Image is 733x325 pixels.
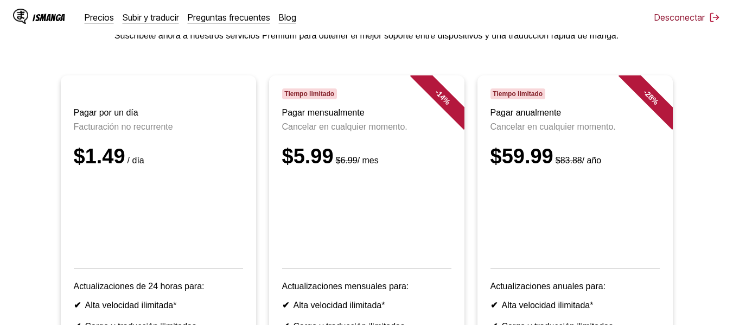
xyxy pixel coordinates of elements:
[643,90,655,101] font: 28
[74,108,138,117] font: Pagar por un día
[502,301,594,310] font: Alta velocidad ilimitada*
[284,90,334,98] font: Tiempo limitado
[654,12,720,23] button: Desconectar
[493,90,543,98] font: Tiempo limitado
[282,181,451,253] iframe: PayPal
[433,88,441,96] font: -
[490,301,498,310] font: ✔
[279,12,296,23] a: Blog
[282,282,409,291] font: Actualizaciones mensuales para:
[128,156,144,165] font: / día
[282,301,289,310] font: ✔
[490,122,616,131] font: Cancelar en cualquier momento.
[490,282,606,291] font: Actualizaciones anuales para:
[441,95,452,106] font: %
[282,122,407,131] font: Cancelar en cualquier momento.
[435,90,447,101] font: 14
[641,88,649,96] font: -
[709,12,720,23] img: desconectar
[33,12,65,23] font: IsManga
[74,282,205,291] font: Actualizaciones de 24 horas para:
[74,122,173,131] font: Facturación no recurrente
[582,156,602,165] font: / año
[85,12,114,23] a: Precios
[490,108,562,117] font: Pagar anualmente
[654,12,705,23] font: Desconectar
[123,12,179,23] a: Subir y traducir
[336,156,358,165] font: $6.99
[556,156,582,165] font: $83.88
[490,181,660,253] iframe: PayPal
[490,145,553,168] font: $59.99
[294,301,385,310] font: Alta velocidad ilimitada*
[13,9,85,26] a: Logotipo de IsMangaIsManga
[114,31,619,40] font: Suscríbete ahora a nuestros servicios Premium para obtener el mejor soporte entre dispositivos y ...
[282,108,365,117] font: Pagar mensualmente
[188,12,270,23] a: Preguntas frecuentes
[358,156,379,165] font: / mes
[74,301,81,310] font: ✔
[13,9,28,24] img: Logotipo de IsManga
[282,145,334,168] font: $5.99
[649,95,660,106] font: %
[74,181,243,253] iframe: PayPal
[74,145,125,168] font: $1.49
[85,301,177,310] font: Alta velocidad ilimitada*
